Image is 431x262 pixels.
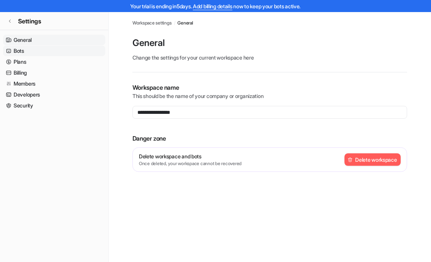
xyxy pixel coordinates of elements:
[132,92,407,100] p: This should be the name of your company or organization
[132,54,407,61] p: Change the settings for your current workspace here
[18,17,41,26] span: Settings
[3,89,105,100] a: Developers
[193,3,232,9] a: Add billing details
[177,20,193,26] a: General
[3,67,105,78] a: Billing
[132,134,407,143] p: Danger zone
[132,20,172,26] a: Workspace settings
[3,35,105,45] a: General
[139,160,242,167] p: Once deleted, your workspace cannot be recovered
[3,57,105,67] a: Plans
[132,37,407,49] p: General
[345,153,401,166] button: Delete workspace
[139,152,242,160] p: Delete workspace and bots
[3,46,105,56] a: Bots
[3,100,105,111] a: Security
[174,20,175,26] span: /
[3,78,105,89] a: Members
[132,83,407,92] p: Workspace name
